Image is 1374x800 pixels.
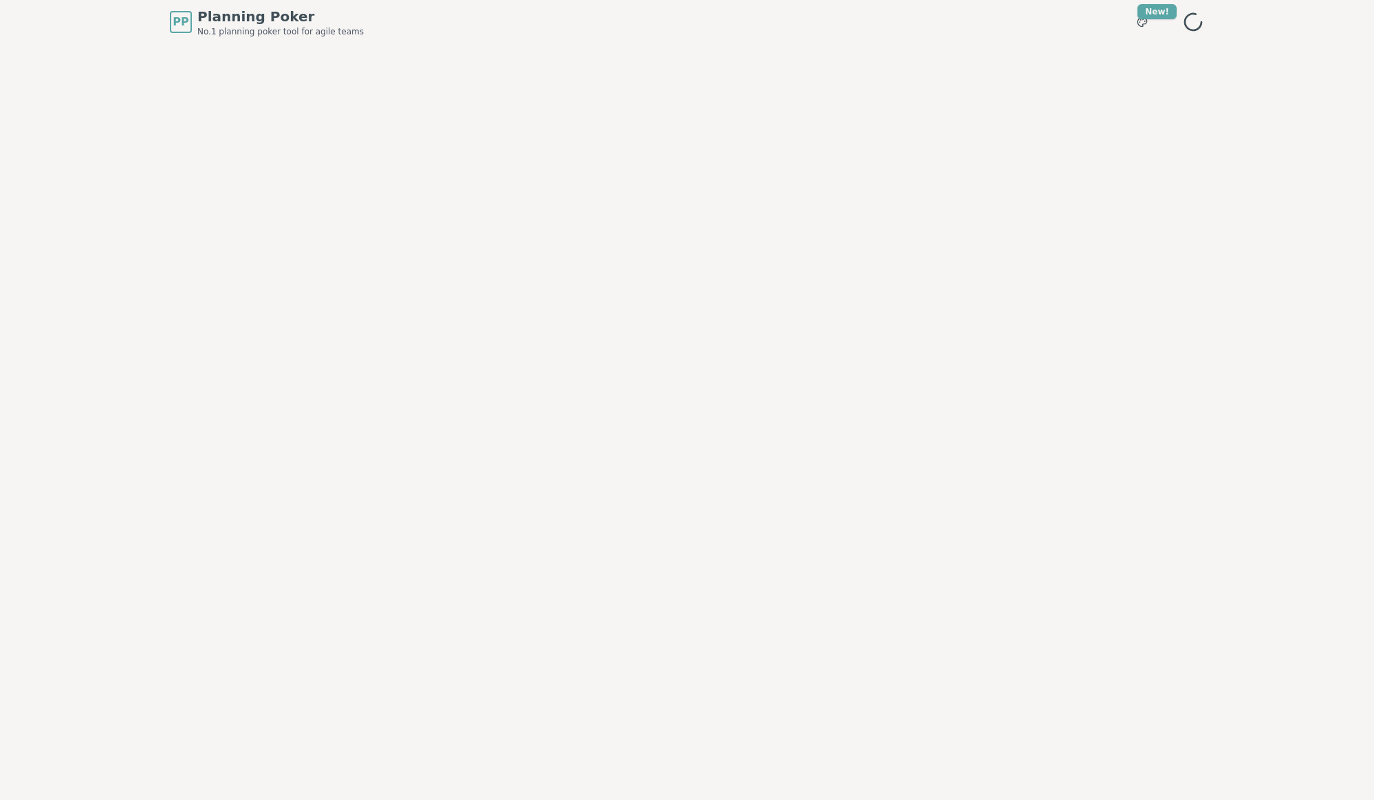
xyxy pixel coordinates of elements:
button: New! [1130,10,1155,34]
span: Planning Poker [197,7,364,26]
span: PP [173,14,188,30]
a: PPPlanning PokerNo.1 planning poker tool for agile teams [170,7,364,37]
span: No.1 planning poker tool for agile teams [197,26,364,37]
div: New! [1137,4,1177,19]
